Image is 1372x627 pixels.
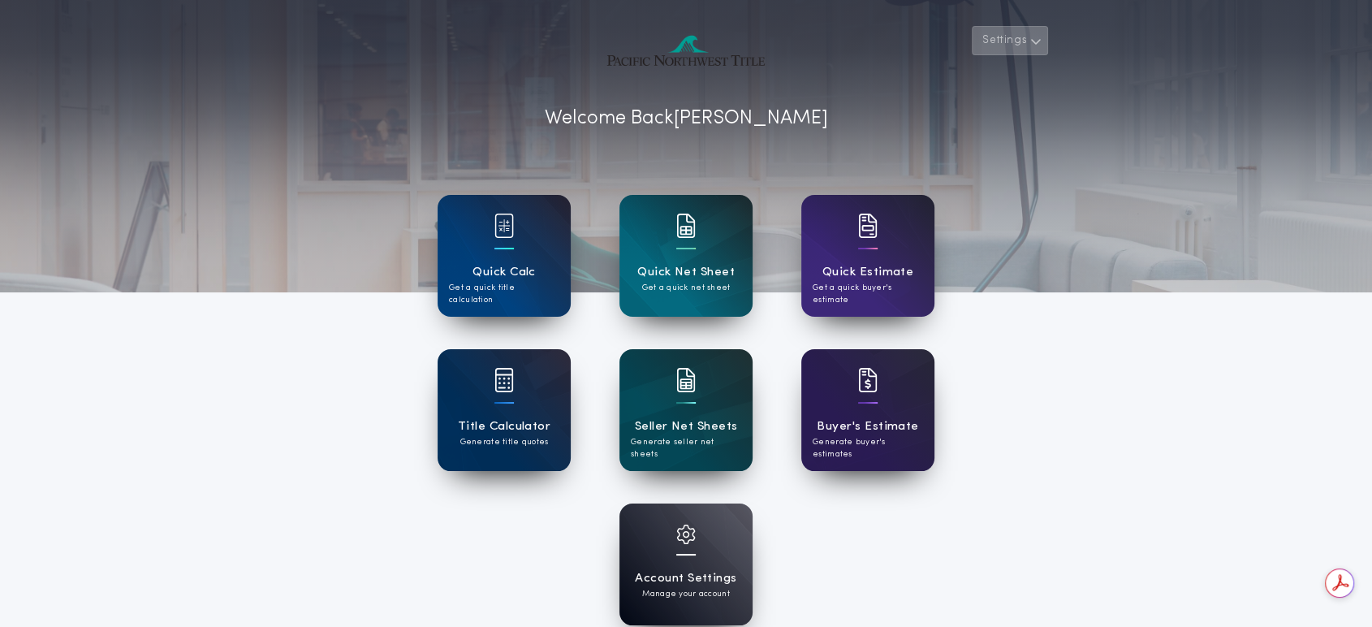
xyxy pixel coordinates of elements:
[641,282,730,294] p: Get a quick net sheet
[619,195,753,317] a: card iconQuick Net SheetGet a quick net sheet
[438,195,571,317] a: card iconQuick CalcGet a quick title calculation
[858,368,878,392] img: card icon
[438,349,571,471] a: card iconTitle CalculatorGenerate title quotes
[545,104,828,133] p: Welcome Back [PERSON_NAME]
[459,436,548,448] p: Generate title quotes
[676,525,696,544] img: card icon
[972,26,1048,55] button: Settings
[813,436,923,461] p: Generate buyer's estimates
[858,214,878,238] img: card icon
[801,195,934,317] a: card iconQuick EstimateGet a quick buyer's estimate
[449,282,559,306] p: Get a quick title calculation
[601,26,771,75] img: account-logo
[631,436,741,461] p: Generate seller net sheets
[619,349,753,471] a: card iconSeller Net SheetsGenerate seller net sheets
[619,504,753,625] a: card iconAccount SettingsManage your account
[801,349,934,471] a: card iconBuyer's EstimateGenerate buyer's estimates
[494,214,514,238] img: card icon
[676,214,696,238] img: card icon
[637,263,735,282] h1: Quick Net Sheet
[642,588,729,600] p: Manage your account
[472,263,536,282] h1: Quick Calc
[635,569,736,588] h1: Account Settings
[676,368,696,392] img: card icon
[494,368,514,392] img: card icon
[822,263,914,282] h1: Quick Estimate
[635,417,738,436] h1: Seller Net Sheets
[817,417,918,436] h1: Buyer's Estimate
[458,417,550,436] h1: Title Calculator
[813,282,923,306] p: Get a quick buyer's estimate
